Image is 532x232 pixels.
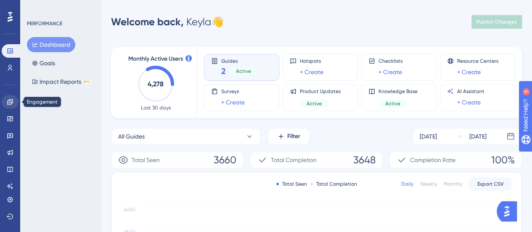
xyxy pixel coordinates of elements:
a: + Create [457,97,481,107]
span: 100% [491,153,515,167]
button: Export CSV [469,177,511,191]
span: Total Completion [271,155,317,165]
span: 3648 [353,153,376,167]
span: Hotspots [300,58,323,64]
span: Publish Changes [476,19,517,25]
button: Goals [27,56,60,71]
a: + Create [221,97,245,107]
div: [DATE] [469,131,487,141]
span: Checklists [378,58,402,64]
div: Monthly [444,181,463,187]
span: Monthly Active Users [128,54,183,64]
button: Filter [267,128,310,145]
div: Total Completion [310,181,357,187]
span: Product Updates [300,88,341,95]
span: Active [236,68,251,75]
span: Total Seen [132,155,160,165]
span: Last 30 days [141,104,171,111]
button: Impact ReportsBETA [27,74,95,89]
span: Active [385,100,400,107]
a: + Create [457,67,481,77]
span: Knowledge Base [378,88,418,95]
div: Daily [401,181,413,187]
div: [DATE] [420,131,437,141]
div: Weekly [420,181,437,187]
span: Completion Rate [410,155,455,165]
span: Welcome back, [111,16,184,28]
div: 4 [58,4,61,11]
div: PERFORMANCE [27,20,62,27]
span: Filter [287,131,300,141]
div: Total Seen [276,181,307,187]
span: All Guides [118,131,145,141]
span: AI Assistant [457,88,484,95]
button: All Guides [111,128,261,145]
span: Active [307,100,322,107]
div: Keyla 👋 [111,15,224,29]
span: Guides [221,58,258,64]
iframe: UserGuiding AI Assistant Launcher [497,199,522,224]
tspan: 2400 [123,207,135,213]
div: BETA [83,80,90,84]
button: Publish Changes [471,15,522,29]
span: Resource Centers [457,58,498,64]
a: + Create [300,67,323,77]
span: 3660 [214,153,236,167]
span: Export CSV [477,181,504,187]
text: 4,278 [148,80,164,88]
span: Surveys [221,88,245,95]
button: Dashboard [27,37,75,52]
span: 2 [221,65,226,77]
a: + Create [378,67,402,77]
span: Need Help? [20,2,53,12]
